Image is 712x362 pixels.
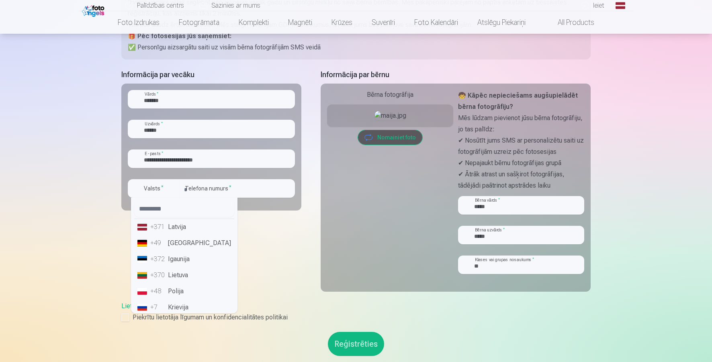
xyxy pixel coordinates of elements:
[141,184,167,192] label: Valsts
[128,32,231,40] strong: 🎁 Pēc fotosesijas jūs saņemsiet:
[150,238,166,248] div: +49
[128,198,180,204] div: Lauks ir obligāts
[358,130,422,145] button: Nomainiet foto
[128,179,180,198] button: Valsts*
[321,69,591,80] h5: Informācija par bērnu
[150,303,166,312] div: +7
[468,11,535,34] a: Atslēgu piekariņi
[458,135,584,157] p: ✔ Nosūtīt jums SMS ar personalizētu saiti uz fotogrāfijām uzreiz pēc fotosesijas
[121,301,591,322] div: ,
[374,111,406,121] img: maija.jpg
[278,11,322,34] a: Magnēti
[82,3,106,17] img: /fa1
[229,11,278,34] a: Komplekti
[150,222,166,232] div: +371
[458,92,578,110] strong: 🧒 Kāpēc nepieciešams augšupielādēt bērna fotogrāfiju?
[150,254,166,264] div: +372
[458,169,584,191] p: ✔ Ātrāk atrast un sašķirot fotogrāfijas, tādējādi paātrinot apstrādes laiku
[322,11,362,34] a: Krūzes
[327,90,453,100] div: Bērna fotogrāfija
[128,42,584,53] p: ✅ Personīgu aizsargātu saiti uz visām bērna fotogrāfijām SMS veidā
[108,11,169,34] a: Foto izdrukas
[121,69,301,80] h5: Informācija par vecāku
[134,235,234,251] li: [GEOGRAPHIC_DATA]
[458,112,584,135] p: Mēs lūdzam pievienot jūsu bērna fotogrāfiju, jo tas palīdz:
[458,157,584,169] p: ✔ Nepajaukt bērnu fotogrāfijas grupā
[134,267,234,283] li: Lietuva
[150,270,166,280] div: +370
[362,11,405,34] a: Suvenīri
[134,299,234,315] li: Krievija
[134,219,234,235] li: Latvija
[121,313,591,322] label: Piekrītu lietotāja līgumam un konfidencialitātes politikai
[150,286,166,296] div: +48
[121,302,172,310] a: Lietošanas līgums
[405,11,468,34] a: Foto kalendāri
[134,251,234,267] li: Igaunija
[134,283,234,299] li: Polija
[169,11,229,34] a: Fotogrāmata
[535,11,604,34] a: All products
[328,332,384,356] button: Reģistrēties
